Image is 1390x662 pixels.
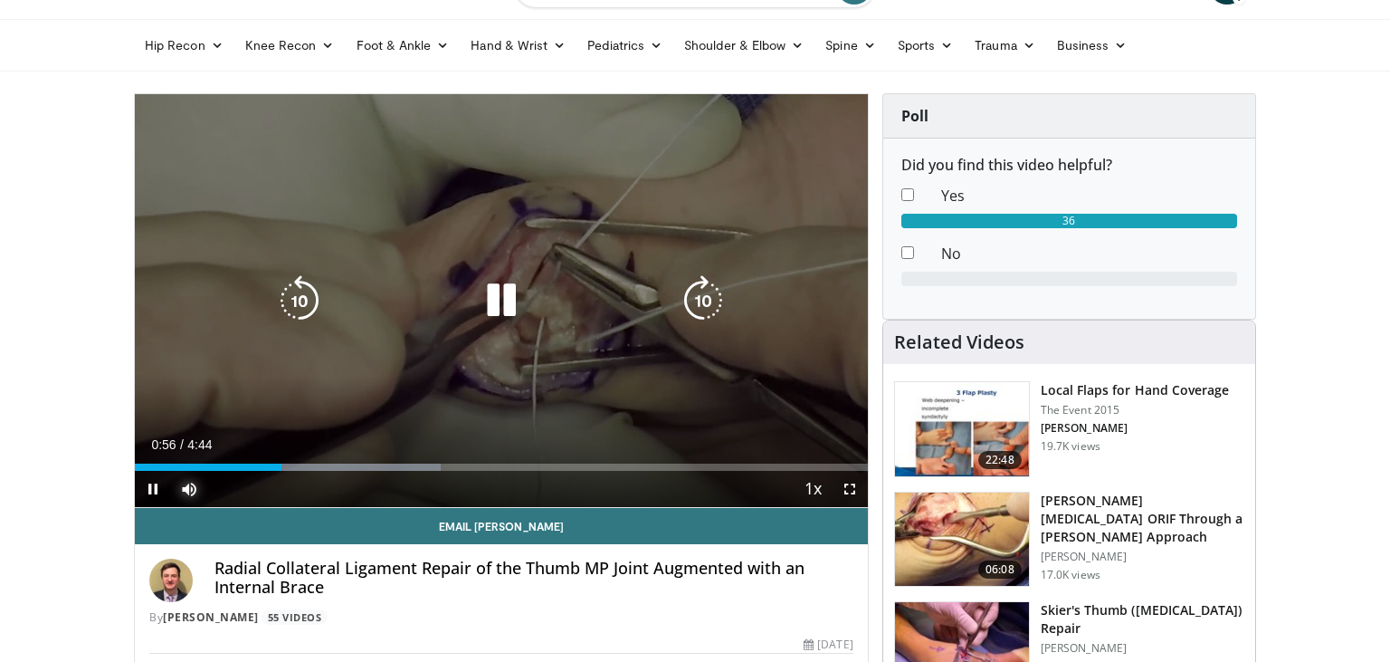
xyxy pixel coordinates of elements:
h3: Local Flaps for Hand Coverage [1041,381,1230,399]
img: Avatar [149,559,193,602]
p: [PERSON_NAME] [1041,641,1244,656]
h3: Skier's Thumb ([MEDICAL_DATA]) Repair [1041,601,1244,638]
span: 4:44 [187,437,212,452]
a: 06:08 [PERSON_NAME][MEDICAL_DATA] ORIF Through a [PERSON_NAME] Approach [PERSON_NAME] 17.0K views [894,492,1244,588]
a: Spine [814,27,886,63]
div: 36 [901,214,1237,228]
a: Business [1046,27,1138,63]
a: Email [PERSON_NAME] [135,508,868,544]
a: Hand & Wrist [460,27,576,63]
span: 22:48 [978,451,1022,469]
p: 19.7K views [1041,439,1100,454]
p: The Event 2015 [1041,403,1230,417]
a: Knee Recon [234,27,346,63]
h6: Did you find this video helpful? [901,157,1237,174]
p: [PERSON_NAME] [1041,550,1244,564]
p: [PERSON_NAME] [1041,421,1230,436]
button: Pause [135,471,171,507]
a: Shoulder & Elbow [673,27,814,63]
button: Mute [171,471,207,507]
a: Sports [887,27,965,63]
p: 17.0K views [1041,568,1100,582]
a: Foot & Ankle [346,27,461,63]
h4: Related Videos [894,331,1024,353]
button: Fullscreen [832,471,868,507]
video-js: Video Player [135,94,868,508]
div: [DATE] [804,637,852,653]
dd: No [928,243,1251,264]
img: b6f583b7-1888-44fa-9956-ce612c416478.150x105_q85_crop-smart_upscale.jpg [895,382,1029,476]
h4: Radial Collateral Ligament Repair of the Thumb MP Joint Augmented with an Internal Brace [214,559,853,598]
div: Progress Bar [135,464,868,471]
span: 0:56 [151,437,176,452]
h3: [PERSON_NAME][MEDICAL_DATA] ORIF Through a [PERSON_NAME] Approach [1041,492,1244,546]
button: Playback Rate [795,471,832,507]
dd: Yes [928,185,1251,206]
span: 06:08 [978,561,1022,579]
a: Pediatrics [576,27,673,63]
a: [PERSON_NAME] [163,609,259,625]
a: Hip Recon [134,27,234,63]
a: Trauma [964,27,1046,63]
img: af335e9d-3f89-4d46-97d1-d9f0cfa56dd9.150x105_q85_crop-smart_upscale.jpg [895,493,1029,587]
strong: Poll [901,106,928,126]
div: By [149,609,853,626]
a: 55 Videos [262,609,328,625]
span: / [180,437,184,452]
a: 22:48 Local Flaps for Hand Coverage The Event 2015 [PERSON_NAME] 19.7K views [894,381,1244,477]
